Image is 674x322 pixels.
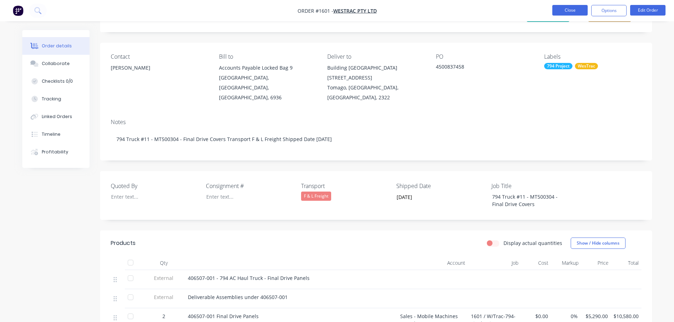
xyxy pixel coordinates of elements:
button: Tracking [22,90,90,108]
button: Collaborate [22,55,90,72]
div: Collaborate [42,60,70,67]
label: Display actual quantities [503,239,562,247]
button: Linked Orders [22,108,90,125]
img: Factory [13,5,23,16]
label: Quoted By [111,182,199,190]
div: Labels [544,53,641,60]
div: Total [611,256,641,270]
span: Order #1601 - [298,7,333,14]
button: Close [552,5,588,16]
div: Price [581,256,611,270]
div: Building [GEOGRAPHIC_DATA][STREET_ADDRESS]Tomago, [GEOGRAPHIC_DATA], [GEOGRAPHIC_DATA], 2322 [327,63,424,103]
input: Enter date [392,192,480,203]
div: 794 Truck #11 - MT500304 - Final Drive Covers Transport F & L Freight Shipped Date [DATE] [111,128,641,150]
span: 406507-001 Final Drive Panels [188,313,259,320]
span: 2 [162,312,165,320]
div: F & L Freight [301,192,331,201]
span: $0.00 [524,312,548,320]
div: Tracking [42,96,61,102]
span: $5,290.00 [583,312,607,320]
div: Qty [143,256,185,270]
div: Building [GEOGRAPHIC_DATA][STREET_ADDRESS] [327,63,424,83]
div: PO [436,53,533,60]
button: Edit Order [630,5,666,16]
div: [GEOGRAPHIC_DATA], [GEOGRAPHIC_DATA], [GEOGRAPHIC_DATA], 6936 [219,73,316,103]
span: $10,580.00 [613,312,639,320]
div: Accounts Payable Locked Bag 9[GEOGRAPHIC_DATA], [GEOGRAPHIC_DATA], [GEOGRAPHIC_DATA], 6936 [219,63,316,103]
button: Timeline [22,125,90,143]
div: Cost [521,256,551,270]
div: [PERSON_NAME] [111,63,208,73]
button: Profitability [22,143,90,161]
div: 794 Truck #11 - MT500304 - Final Drive Covers [486,192,575,209]
span: External [145,274,182,282]
a: WesTrac Pty Ltd [333,7,377,14]
button: Options [591,5,627,16]
label: Consignment # [206,182,294,190]
div: Linked Orders [42,113,72,120]
span: 0% [554,312,578,320]
div: Products [111,239,136,247]
div: Checklists 0/0 [42,78,73,84]
span: Deliverable Assemblies under 406507-001 [188,294,288,300]
div: 794 Project [544,63,572,69]
span: 406507-001 - 794 AC Haul Truck - Final Drive Panels [188,275,310,281]
label: Job Title [491,182,580,190]
div: Accounts Payable Locked Bag 9 [219,63,316,73]
div: Tomago, [GEOGRAPHIC_DATA], [GEOGRAPHIC_DATA], 2322 [327,83,424,103]
button: Order details [22,37,90,55]
div: Order details [42,43,72,49]
div: Account [397,256,468,270]
div: Contact [111,53,208,60]
div: Markup [551,256,581,270]
div: Notes [111,119,641,125]
div: Timeline [42,131,61,137]
div: 4500837458 [436,63,524,73]
div: WesTrac [575,63,598,69]
label: Transport [301,182,390,190]
button: Show / Hide columns [571,238,626,249]
button: Checklists 0/0 [22,72,90,90]
div: Bill to [219,53,316,60]
span: External [145,293,182,301]
div: Profitability [42,149,68,155]
div: [PERSON_NAME] [111,63,208,86]
div: Job [468,256,521,270]
label: Shipped Date [396,182,485,190]
div: Deliver to [327,53,424,60]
